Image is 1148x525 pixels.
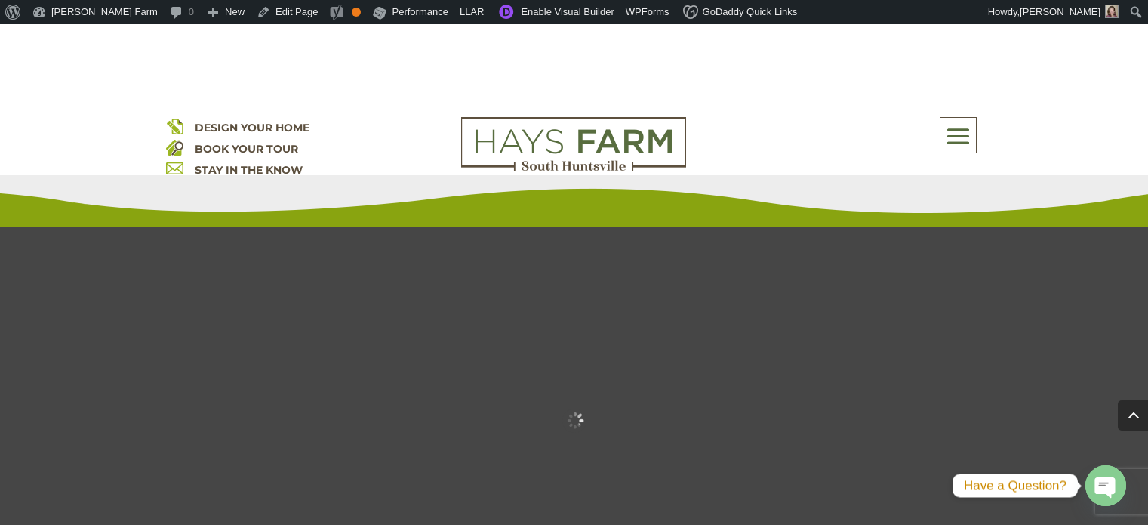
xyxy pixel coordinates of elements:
[461,161,686,174] a: hays farm homes huntsville development
[1020,6,1100,17] span: [PERSON_NAME]
[166,138,183,156] img: book your home tour
[166,117,183,134] img: design your home
[195,142,298,156] a: BOOK YOUR TOUR
[195,121,309,134] a: DESIGN YOUR HOME
[352,8,361,17] div: OK
[461,117,686,171] img: Logo
[195,163,303,177] a: STAY IN THE KNOW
